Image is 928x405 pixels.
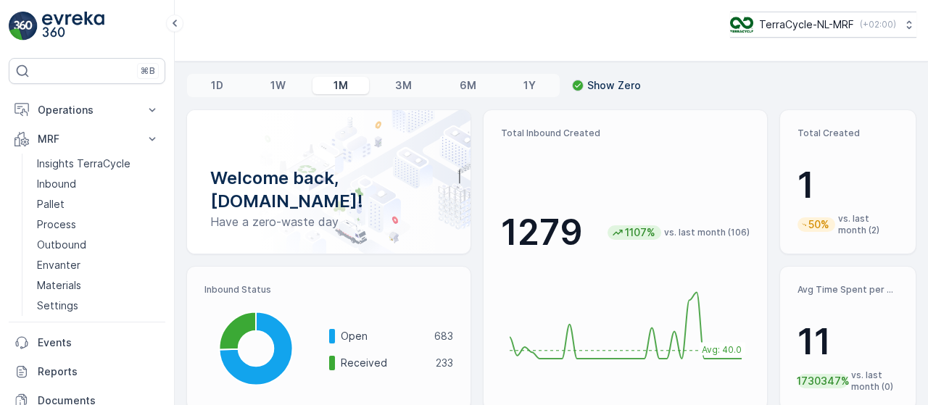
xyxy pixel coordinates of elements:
p: Total Inbound Created [501,128,750,139]
p: Total Created [797,128,898,139]
p: Inbound [37,177,76,191]
p: 1M [333,78,348,93]
p: vs. last month (106) [664,227,750,238]
a: Envanter [31,255,165,275]
a: Settings [31,296,165,316]
p: Have a zero-waste day [210,213,447,230]
p: vs. last month (2) [838,213,898,236]
p: 1 [797,164,898,207]
p: 1107% [623,225,657,240]
a: Process [31,214,165,235]
p: Events [38,335,159,350]
a: Events [9,328,165,357]
p: Inbound Status [204,284,453,296]
p: Show Zero [587,78,641,93]
p: MRF [38,132,136,146]
p: vs. last month (0) [851,369,898,393]
p: Welcome back, [DOMAIN_NAME]! [210,167,447,213]
img: TC_v739CUj.png [730,17,753,33]
a: Outbound [31,235,165,255]
p: 1279 [501,211,583,254]
p: Received [341,356,426,370]
p: 1Y [523,78,536,93]
a: Insights TerraCycle [31,154,165,174]
p: Open [341,329,425,343]
p: 11 [797,320,898,364]
p: 1W [270,78,286,93]
p: ( +02:00 ) [860,19,896,30]
p: Reports [38,364,159,379]
a: Inbound [31,174,165,194]
p: 3M [395,78,412,93]
p: Envanter [37,258,80,272]
a: Reports [9,357,165,386]
p: 1730347% [795,374,851,388]
p: 683 [434,329,453,343]
p: Process [37,217,76,232]
button: Operations [9,96,165,125]
p: 6M [460,78,476,93]
button: TerraCycle-NL-MRF(+02:00) [730,12,916,38]
p: Outbound [37,238,86,252]
img: logo [9,12,38,41]
a: Materials [31,275,165,296]
p: 50% [807,217,831,232]
p: 1D [211,78,223,93]
p: ⌘B [141,65,155,77]
img: logo_light-DOdMpM7g.png [42,12,104,41]
p: Materials [37,278,81,293]
a: Pallet [31,194,165,214]
p: Pallet [37,197,65,212]
p: Settings [37,298,78,313]
p: Insights TerraCycle [37,156,130,171]
p: Operations [38,103,136,117]
p: Avg Time Spent per Process (hr) [797,284,898,296]
p: TerraCycle-NL-MRF [759,17,854,32]
p: 233 [436,356,453,370]
button: MRF [9,125,165,154]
